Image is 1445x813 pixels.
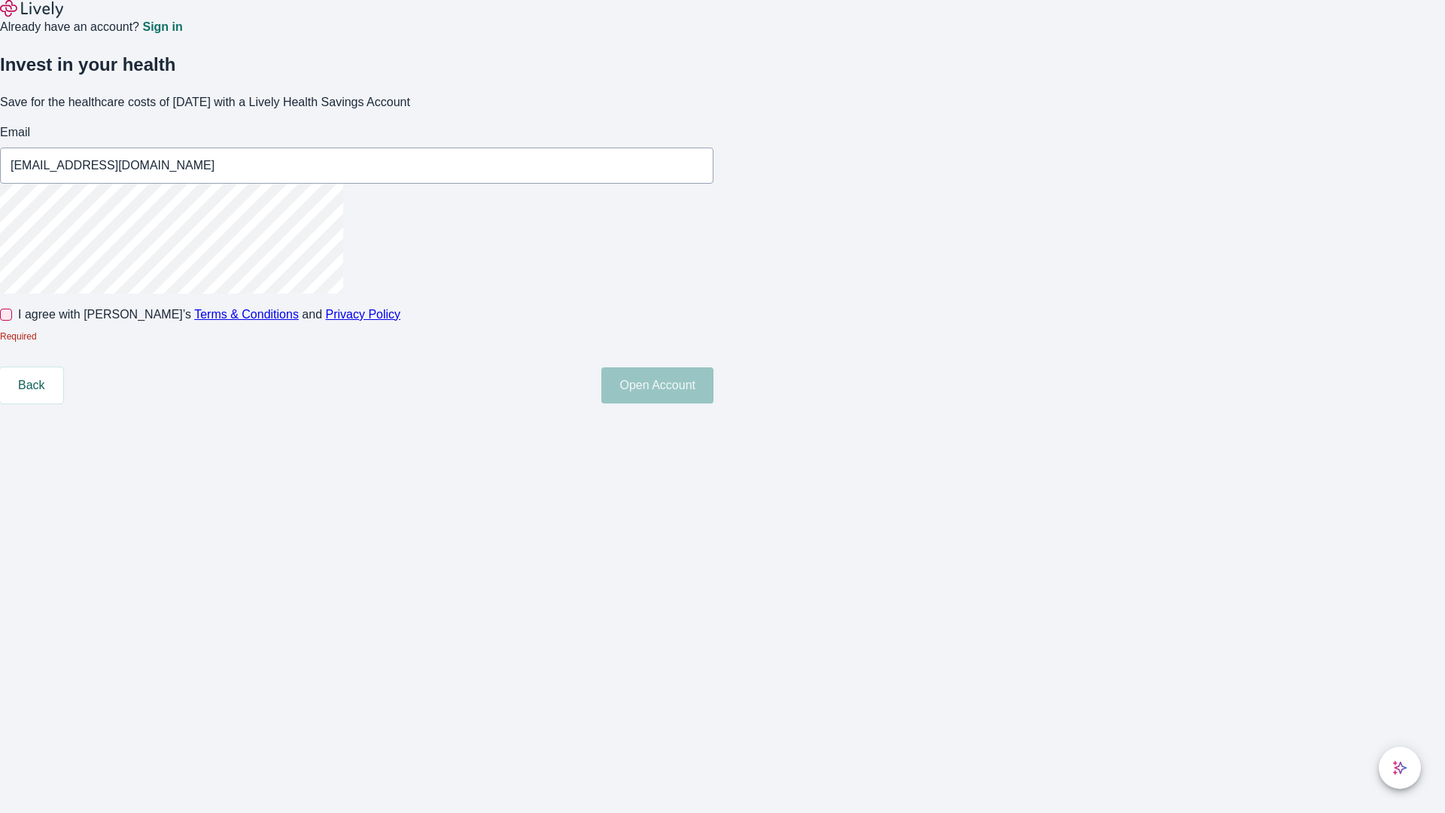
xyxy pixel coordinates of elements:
[18,306,400,324] span: I agree with [PERSON_NAME]’s and
[1392,760,1407,775] svg: Lively AI Assistant
[1379,747,1421,789] button: chat
[326,308,401,321] a: Privacy Policy
[142,21,182,33] a: Sign in
[194,308,299,321] a: Terms & Conditions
